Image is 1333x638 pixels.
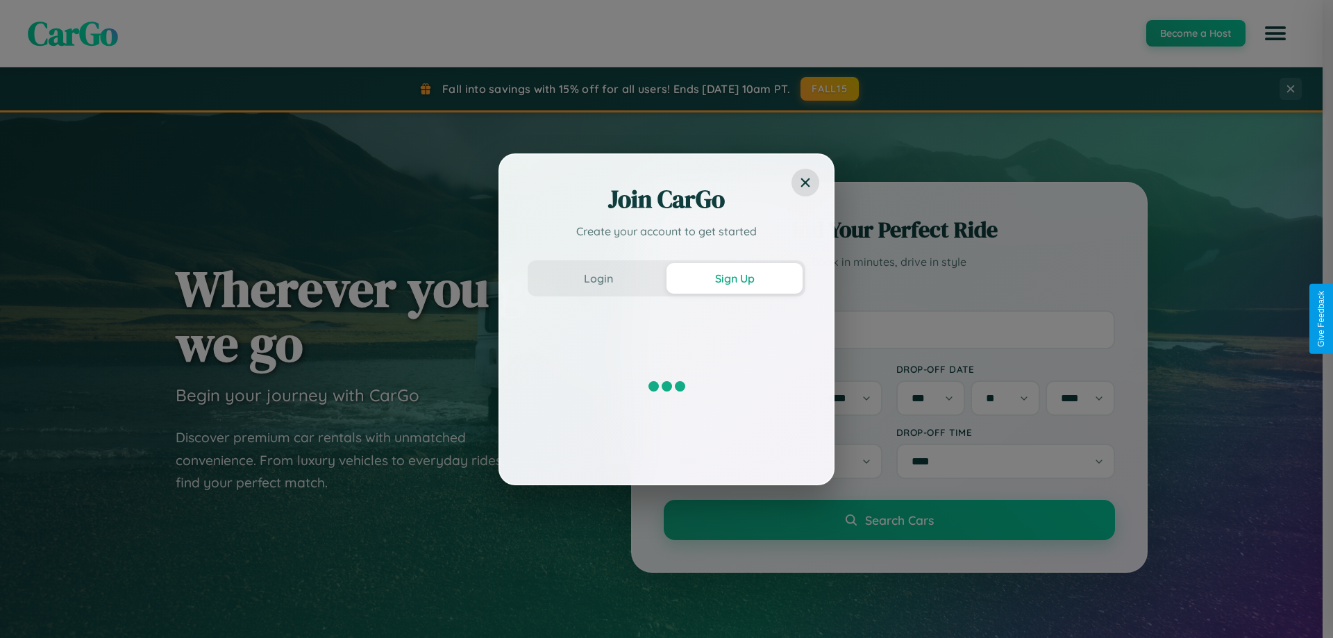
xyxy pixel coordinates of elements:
div: Give Feedback [1316,291,1326,347]
p: Create your account to get started [528,223,805,240]
button: Sign Up [666,263,803,294]
h2: Join CarGo [528,183,805,216]
iframe: Intercom live chat [14,591,47,624]
button: Login [530,263,666,294]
